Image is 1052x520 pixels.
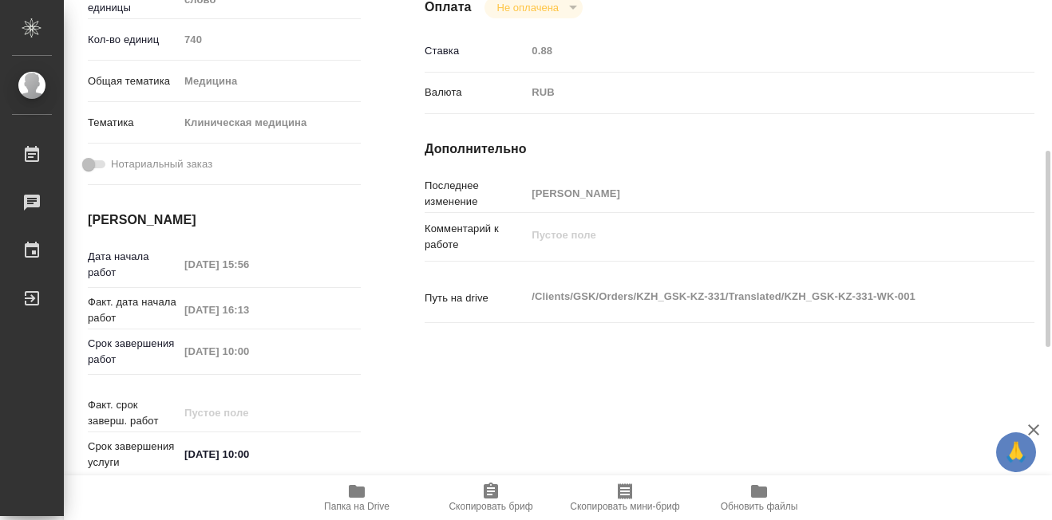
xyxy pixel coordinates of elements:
[526,283,983,310] textarea: /Clients/GSK/Orders/KZH_GSK-KZ-331/Translated/KZH_GSK-KZ-331-WK-001
[492,1,564,14] button: Не оплачена
[425,140,1034,159] h4: Дополнительно
[179,401,318,424] input: Пустое поле
[425,178,526,210] p: Последнее изменение
[324,501,390,512] span: Папка на Drive
[425,221,526,253] p: Комментарий к работе
[570,501,679,512] span: Скопировать мини-бриф
[179,68,361,95] div: Медицина
[558,475,692,520] button: Скопировать мини-бриф
[179,253,318,276] input: Пустое поле
[111,156,212,172] span: Нотариальный заказ
[526,79,983,106] div: RUB
[88,336,179,368] p: Срок завершения работ
[1003,435,1030,469] span: 🙏
[179,340,318,363] input: Пустое поле
[449,501,532,512] span: Скопировать бриф
[88,249,179,281] p: Дата начала работ
[290,475,424,520] button: Папка на Drive
[88,439,179,471] p: Срок завершения услуги
[721,501,798,512] span: Обновить файлы
[425,85,526,100] p: Валюта
[179,443,318,466] input: ✎ Введи что-нибудь
[692,475,826,520] button: Обновить файлы
[526,182,983,205] input: Пустое поле
[88,211,361,230] h4: [PERSON_NAME]
[88,32,179,48] p: Кол-во единиц
[179,298,318,321] input: Пустое поле
[425,43,526,59] p: Ставка
[425,290,526,306] p: Путь на drive
[88,115,179,131] p: Тематика
[424,475,558,520] button: Скопировать бриф
[526,39,983,62] input: Пустое поле
[996,432,1036,472] button: 🙏
[88,294,179,326] p: Факт. дата начала работ
[88,73,179,89] p: Общая тематика
[179,28,361,51] input: Пустое поле
[179,109,361,136] div: Клиническая медицина
[88,397,179,429] p: Факт. срок заверш. работ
